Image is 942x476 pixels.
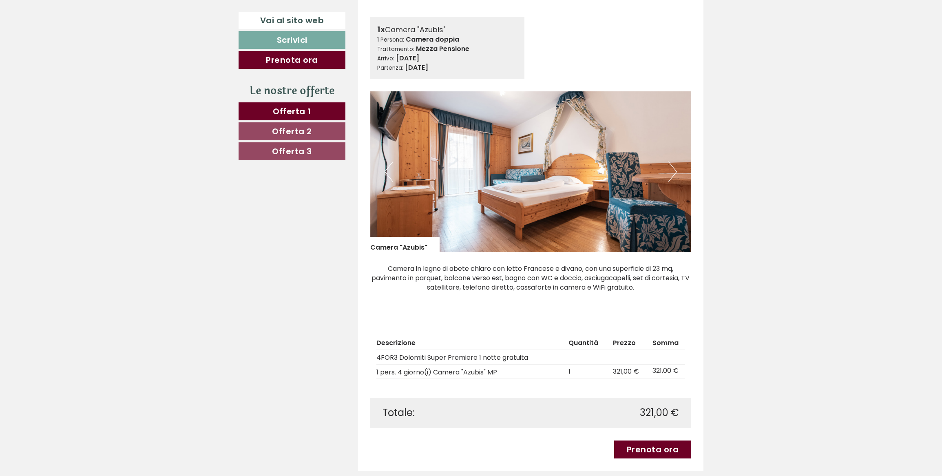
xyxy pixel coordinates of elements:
[405,63,428,72] b: [DATE]
[183,22,315,47] div: Buon giorno, come possiamo aiutarla?
[239,12,345,29] a: Vai al sito web
[565,364,610,379] td: 1
[377,24,385,35] b: 1x
[406,35,459,44] b: Camera doppia
[377,45,414,53] small: Trattamento:
[239,31,345,49] a: Scrivici
[272,126,312,137] span: Offerta 2
[376,406,531,420] div: Totale:
[377,55,394,62] small: Arrivo:
[565,337,610,350] th: Quantità
[370,237,440,252] div: Camera "Azubis"
[272,146,312,157] span: Offerta 3
[239,51,345,69] a: Prenota ora
[187,24,309,30] div: Lei
[668,162,677,182] button: Next
[385,162,393,182] button: Previous
[649,337,685,350] th: Somma
[370,91,692,252] img: image
[610,337,650,350] th: Prezzo
[377,64,403,72] small: Partenza:
[370,264,692,301] p: Camera in legno di abete chiaro con letto Francese e divano, con una superficie di 23 mq, pavimen...
[613,367,639,376] span: 321,00 €
[649,364,685,379] td: 321,00 €
[376,364,566,379] td: 1 pers. 4 giorno(i) Camera "Azubis" MP
[273,106,311,117] span: Offerta 1
[376,337,566,350] th: Descrizione
[377,24,518,35] div: Camera "Azubis"
[142,6,179,20] div: giovedì
[187,40,309,45] small: 16:54
[396,53,419,63] b: [DATE]
[377,36,404,44] small: 1 Persona:
[614,441,692,458] a: Prenota ora
[640,406,679,420] span: 321,00 €
[416,44,469,53] b: Mezza Pensione
[239,83,345,98] div: Le nostre offerte
[376,350,566,364] td: 4FOR3 Dolomiti Super Premiere 1 notte gratuita
[275,211,322,229] button: Invia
